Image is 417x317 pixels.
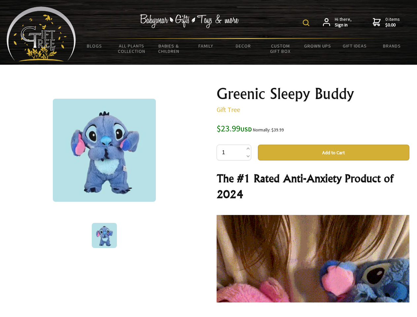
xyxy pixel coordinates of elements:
[217,172,393,201] strong: The #1 Rated Anti-Anxiety Product of 2024
[53,99,156,202] img: Greenic Sleepy Buddy
[92,223,117,248] img: Greenic Sleepy Buddy
[299,39,336,53] a: Grown Ups
[113,39,151,58] a: All Plants Collection
[323,17,352,28] a: Hi there,Sign in
[385,22,400,28] strong: $0.00
[188,39,225,53] a: Family
[385,16,400,28] span: 0 items
[373,17,400,28] a: 0 items$0.00
[240,125,252,133] span: USD
[217,86,409,102] h1: Greenic Sleepy Buddy
[7,7,76,61] img: Babyware - Gifts - Toys and more...
[303,19,309,26] img: product search
[262,39,299,58] a: Custom Gift Box
[217,105,240,114] a: Gift Tree
[76,39,113,53] a: BLOGS
[335,17,352,28] span: Hi there,
[335,22,352,28] strong: Sign in
[373,39,411,53] a: Brands
[140,14,239,28] img: Babywear - Gifts - Toys & more
[217,123,252,134] span: $23.99
[336,39,373,53] a: Gift Ideas
[150,39,188,58] a: Babies & Children
[253,127,284,133] small: Normally: $39.99
[225,39,262,53] a: Decor
[258,145,409,160] button: Add to Cart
